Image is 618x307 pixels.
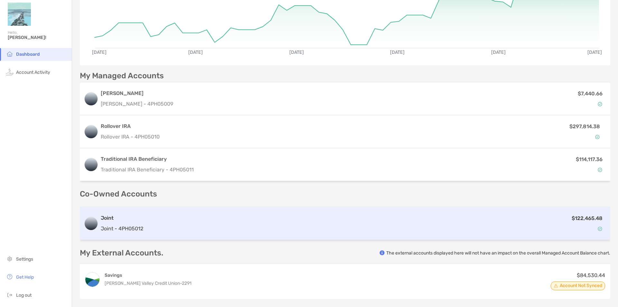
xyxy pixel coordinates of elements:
[101,214,143,222] h3: Joint
[6,291,14,299] img: logout icon
[105,272,192,278] h4: Savings
[101,225,143,233] p: Joint - 4PH05012
[182,281,192,286] span: 2291
[85,273,99,287] img: PRIMARY SAVINGS
[16,293,32,298] span: Log out
[560,284,602,287] span: Account Not Synced
[6,273,14,281] img: get-help icon
[101,100,173,108] p: [PERSON_NAME] - 4PH05009
[101,90,173,97] h3: [PERSON_NAME]
[85,92,98,105] img: logo account
[598,102,602,106] img: Account Status icon
[85,217,98,230] img: logo account
[8,35,68,40] span: [PERSON_NAME]!
[598,226,602,231] img: Account Status icon
[491,50,506,55] text: [DATE]
[188,50,203,55] text: [DATE]
[8,3,31,26] img: Zoe Logo
[595,135,600,139] img: Account Status icon
[16,70,50,75] span: Account Activity
[576,155,603,163] p: $114,117.36
[80,190,610,198] p: Co-Owned Accounts
[101,133,479,141] p: Rollover IRA - 4PH05010
[587,50,602,55] text: [DATE]
[16,256,33,262] span: Settings
[101,166,194,174] p: Traditional IRA Beneficiary - 4PH05011
[101,122,479,130] h3: Rollover IRA
[101,155,194,163] h3: Traditional IRA Beneficiary
[386,250,610,256] p: The external accounts displayed here will not have an impact on the overall Managed Account Balan...
[569,122,600,130] p: $297,814.38
[85,125,98,138] img: logo account
[105,281,182,286] span: [PERSON_NAME] Valley Credit Union -
[572,214,603,222] p: $122,465.48
[16,274,34,280] span: Get Help
[390,50,405,55] text: [DATE]
[6,50,14,58] img: household icon
[80,249,163,257] p: My External Accounts.
[577,272,605,278] span: $84,530.44
[289,50,304,55] text: [DATE]
[598,168,602,172] img: Account Status icon
[80,72,164,80] p: My Managed Accounts
[85,158,98,171] img: logo account
[379,250,385,255] img: info
[92,50,107,55] text: [DATE]
[6,68,14,76] img: activity icon
[6,255,14,263] img: settings icon
[554,283,558,288] img: Account Status icon
[578,90,603,98] p: $7,440.66
[16,52,40,57] span: Dashboard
